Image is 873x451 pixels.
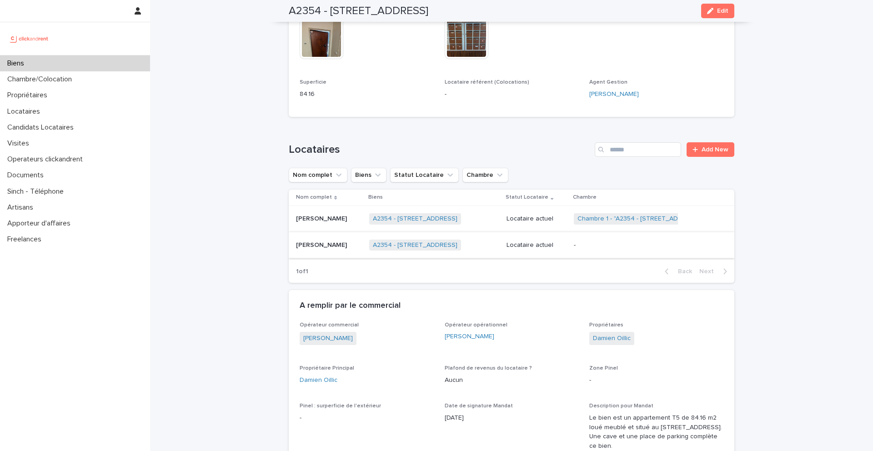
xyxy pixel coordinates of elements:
span: Add New [702,146,728,153]
p: - [589,376,723,385]
span: Edit [717,8,728,14]
tr: [PERSON_NAME][PERSON_NAME] A2354 - [STREET_ADDRESS] Locataire actuelChambre 1 - "A2354 - [STREET_... [289,205,734,232]
button: Biens [351,168,386,182]
h1: Locataires [289,143,591,156]
span: Next [699,268,719,275]
p: Documents [4,171,51,180]
a: [PERSON_NAME] [303,334,353,343]
button: Edit [701,4,734,18]
p: Locataires [4,107,47,116]
p: Locataire actuel [507,241,567,249]
p: [PERSON_NAME] [296,240,349,249]
h2: A2354 - [STREET_ADDRESS] [289,5,428,18]
span: Propriétaires [589,322,623,328]
span: Opérateur opérationnel [445,322,507,328]
p: Operateurs clickandrent [4,155,90,164]
span: Zone Pinel [589,366,618,371]
p: - [574,241,687,249]
input: Search [595,142,681,157]
p: Statut Locataire [506,192,548,202]
p: [DATE] [445,413,579,423]
p: Propriétaires [4,91,55,100]
span: Opérateur commercial [300,322,359,328]
p: Nom complet [296,192,332,202]
p: Candidats Locataires [4,123,81,132]
a: Damien Oillic [593,334,631,343]
span: Agent Gestion [589,80,627,85]
p: Chambre [573,192,597,202]
span: Locataire référent (Colocations) [445,80,529,85]
p: Aucun [445,376,579,385]
span: Date de signature Mandat [445,403,513,409]
p: Freelances [4,235,49,244]
span: Plafond de revenus du locataire ? [445,366,532,371]
a: [PERSON_NAME] [445,332,494,341]
p: Locataire actuel [507,215,567,223]
button: Back [657,267,696,276]
p: Artisans [4,203,40,212]
img: UCB0brd3T0yccxBKYDjQ [7,30,51,48]
span: Description pour Mandat [589,403,653,409]
span: Propriétaire Principal [300,366,354,371]
button: Nom complet [289,168,347,182]
button: Statut Locataire [390,168,459,182]
p: 84.16 [300,90,434,99]
p: Sinch - Téléphone [4,187,71,196]
a: Damien Oillic [300,376,337,385]
p: Biens [368,192,383,202]
button: Chambre [462,168,508,182]
p: Chambre/Colocation [4,75,79,84]
button: Next [696,267,734,276]
p: Biens [4,59,31,68]
a: [PERSON_NAME] [589,90,639,99]
span: Superficie [300,80,326,85]
p: Visites [4,139,36,148]
p: - [445,90,579,99]
h2: A remplir par le commercial [300,301,401,311]
p: Le bien est un appartement T5 de 84.16 m2 loué meublé et situé au [STREET_ADDRESS]. Une cave et u... [589,413,723,451]
a: A2354 - [STREET_ADDRESS] [373,241,457,249]
p: Apporteur d'affaires [4,219,78,228]
p: [PERSON_NAME] [296,213,349,223]
p: 1 of 1 [289,261,316,283]
a: Chambre 1 - "A2354 - [STREET_ADDRESS]" [577,215,702,223]
span: Back [672,268,692,275]
a: A2354 - [STREET_ADDRESS] [373,215,457,223]
tr: [PERSON_NAME][PERSON_NAME] A2354 - [STREET_ADDRESS] Locataire actuel- [289,232,734,258]
a: Add New [687,142,734,157]
p: - [300,413,434,423]
span: Pinel : surperficie de l'extérieur [300,403,381,409]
